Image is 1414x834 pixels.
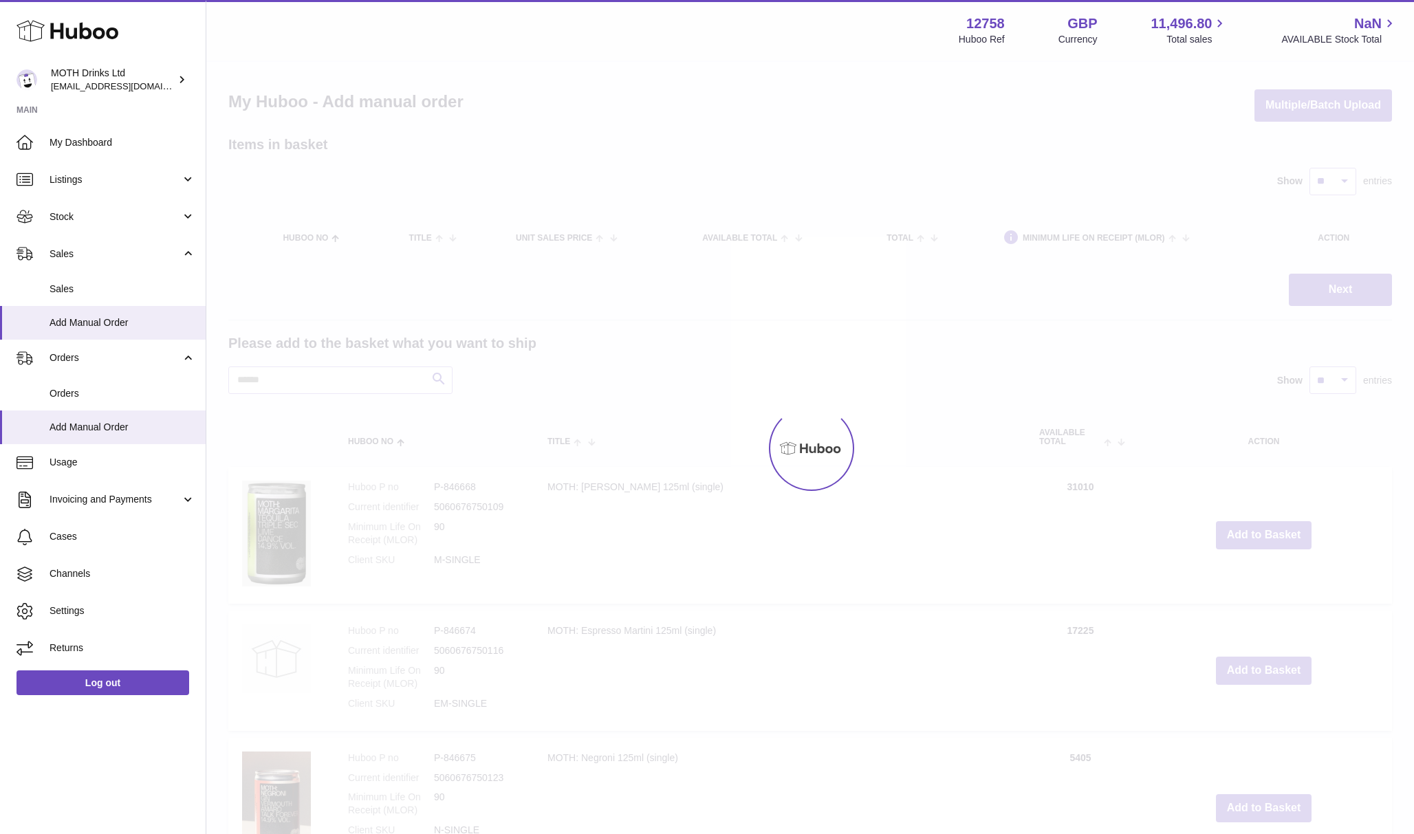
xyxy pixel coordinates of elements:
span: Stock [50,210,181,223]
span: My Dashboard [50,136,195,149]
span: AVAILABLE Stock Total [1281,33,1397,46]
span: Returns [50,641,195,655]
span: Total sales [1166,33,1228,46]
span: Add Manual Order [50,421,195,434]
img: orders@mothdrinks.com [17,69,37,90]
span: NaN [1354,14,1382,33]
a: 11,496.80 Total sales [1151,14,1228,46]
div: Currency [1058,33,1098,46]
span: Listings [50,173,181,186]
span: Settings [50,604,195,617]
div: Huboo Ref [959,33,1005,46]
a: Log out [17,670,189,695]
span: Sales [50,283,195,296]
strong: GBP [1067,14,1097,33]
span: Channels [50,567,195,580]
span: Add Manual Order [50,316,195,329]
span: Cases [50,530,195,543]
span: 11,496.80 [1151,14,1212,33]
div: MOTH Drinks Ltd [51,67,175,93]
span: Orders [50,387,195,400]
strong: 12758 [966,14,1005,33]
span: Sales [50,248,181,261]
span: Invoicing and Payments [50,493,181,506]
span: Usage [50,456,195,469]
span: Orders [50,351,181,364]
a: NaN AVAILABLE Stock Total [1281,14,1397,46]
span: [EMAIL_ADDRESS][DOMAIN_NAME] [51,80,202,91]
